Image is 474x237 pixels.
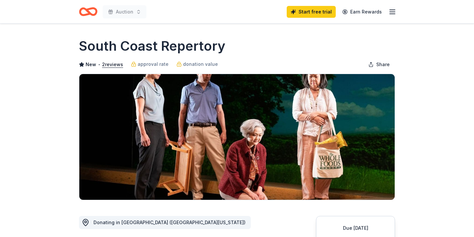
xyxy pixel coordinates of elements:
[79,74,395,200] img: Image for South Coast Repertory
[79,4,97,19] a: Home
[131,60,169,68] a: approval rate
[363,58,395,71] button: Share
[98,62,100,67] span: •
[338,6,386,18] a: Earn Rewards
[176,60,218,68] a: donation value
[287,6,336,18] a: Start free trial
[79,37,225,55] h1: South Coast Repertory
[324,224,387,232] div: Due [DATE]
[376,61,390,68] span: Share
[93,220,246,225] span: Donating in [GEOGRAPHIC_DATA] ([GEOGRAPHIC_DATA][US_STATE])
[86,61,96,68] span: New
[103,5,146,18] button: Auction
[183,60,218,68] span: donation value
[138,60,169,68] span: approval rate
[102,61,123,68] button: 2reviews
[116,8,133,16] span: Auction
